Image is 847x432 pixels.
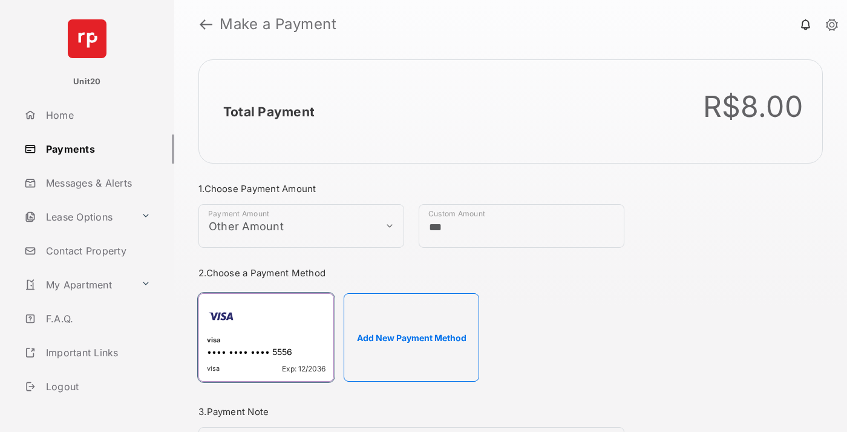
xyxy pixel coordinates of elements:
[198,406,624,417] h3: 3. Payment Note
[19,304,174,333] a: F.A.Q.
[19,236,174,265] a: Contact Property
[207,364,220,373] span: visa
[19,101,174,130] a: Home
[198,267,624,279] h3: 2. Choose a Payment Method
[19,270,136,299] a: My Apartment
[73,76,101,88] p: Unit20
[703,89,803,124] div: R$8.00
[282,364,325,373] span: Exp: 12/2036
[19,338,155,367] a: Important Links
[220,17,336,32] strong: Make a Payment
[198,183,624,194] h3: 1. Choose Payment Amount
[19,202,136,231] a: Lease Options
[344,293,479,382] button: Add New Payment Method
[207,336,325,347] div: visa
[19,168,174,198] a: Messages & Alerts
[68,19,106,58] img: svg+xml;base64,PHN2ZyB4bWxucz0iaHR0cDovL3d3dy53My5vcmcvMjAwMC9zdmciIHdpZHRoPSI2NCIgaGVpZ2h0PSI2NC...
[198,293,334,382] div: visa•••• •••• •••• 5556visaExp: 12/2036
[223,104,315,119] h2: Total Payment
[207,347,325,359] div: •••• •••• •••• 5556
[19,135,174,164] a: Payments
[19,372,174,401] a: Logout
